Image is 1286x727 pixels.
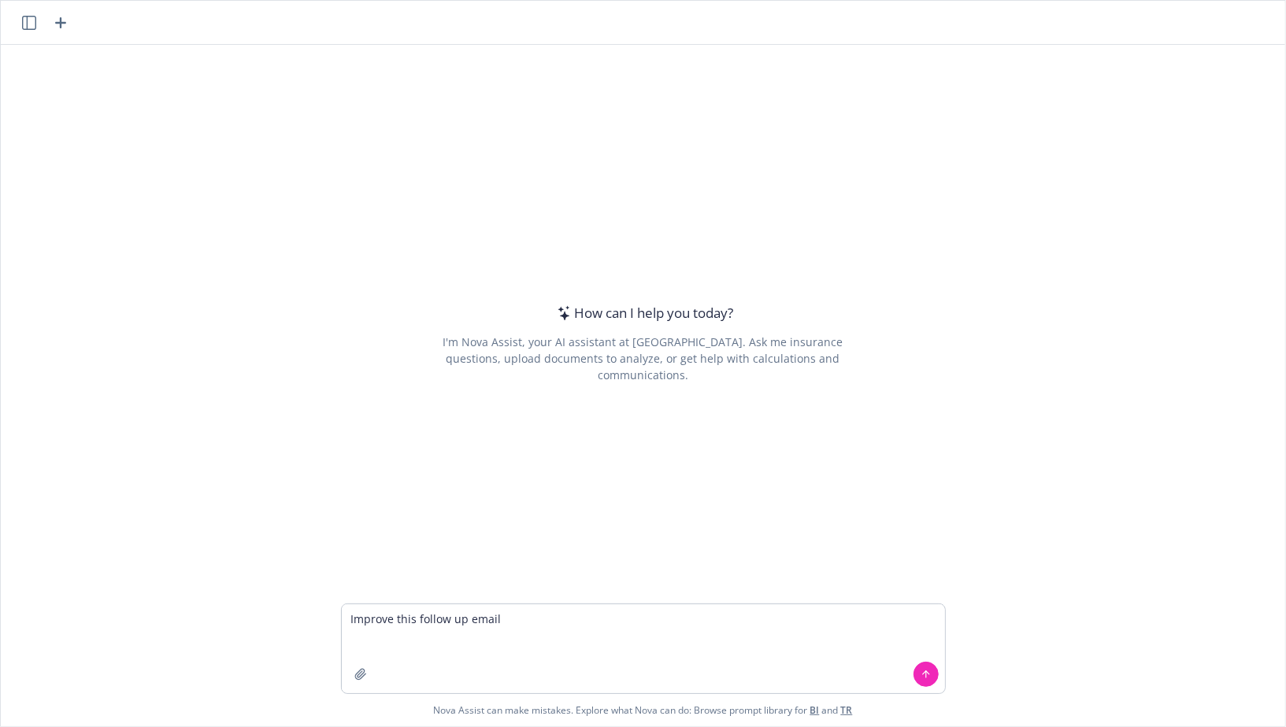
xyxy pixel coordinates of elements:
[7,694,1279,726] span: Nova Assist can make mistakes. Explore what Nova can do: Browse prompt library for and
[841,703,853,717] a: TR
[421,334,865,383] div: I'm Nova Assist, your AI assistant at [GEOGRAPHIC_DATA]. Ask me insurance questions, upload docum...
[810,703,820,717] a: BI
[553,303,734,323] div: How can I help you today?
[342,604,945,693] textarea: Improve this follow up email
